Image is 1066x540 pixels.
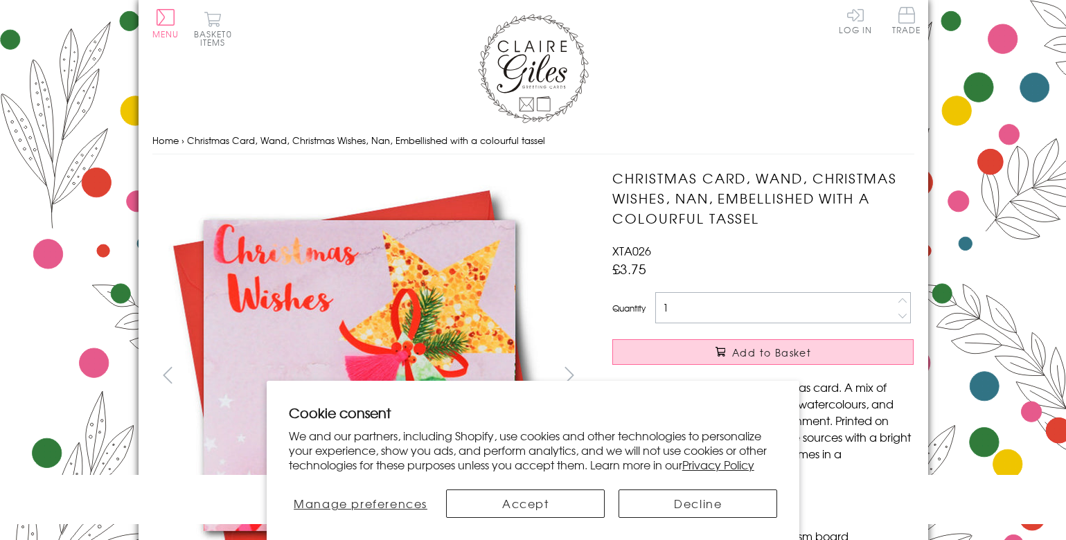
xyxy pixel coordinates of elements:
span: Trade [892,7,921,34]
button: next [553,359,585,390]
button: Menu [152,9,179,38]
a: Log In [839,7,872,34]
span: £3.75 [612,259,646,278]
button: Accept [446,489,605,518]
span: › [181,134,184,147]
span: Manage preferences [294,495,427,512]
p: We and our partners, including Shopify, use cookies and other technologies to personalize your ex... [289,429,778,471]
span: Menu [152,28,179,40]
span: Add to Basket [732,345,811,359]
a: Home [152,134,179,147]
button: Manage preferences [289,489,433,518]
label: Quantity [612,302,646,314]
p: A wonderful contemporary Christmas card. A mix of bright [PERSON_NAME] and pretty watercolours, a... [612,379,914,478]
h1: Christmas Card, Wand, Christmas Wishes, Nan, Embellished with a colourful tassel [612,168,914,228]
span: XTA026 [612,242,651,259]
span: Christmas Card, Wand, Christmas Wishes, Nan, Embellished with a colourful tassel [187,134,545,147]
button: prev [152,359,184,390]
a: Trade [892,7,921,37]
nav: breadcrumbs [152,127,914,155]
button: Basket0 items [194,11,232,46]
a: Privacy Policy [682,456,754,473]
button: Decline [619,489,777,518]
span: 0 items [200,28,232,48]
button: Add to Basket [612,339,914,365]
h2: Cookie consent [289,403,778,422]
img: Claire Giles Greetings Cards [478,14,589,123]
